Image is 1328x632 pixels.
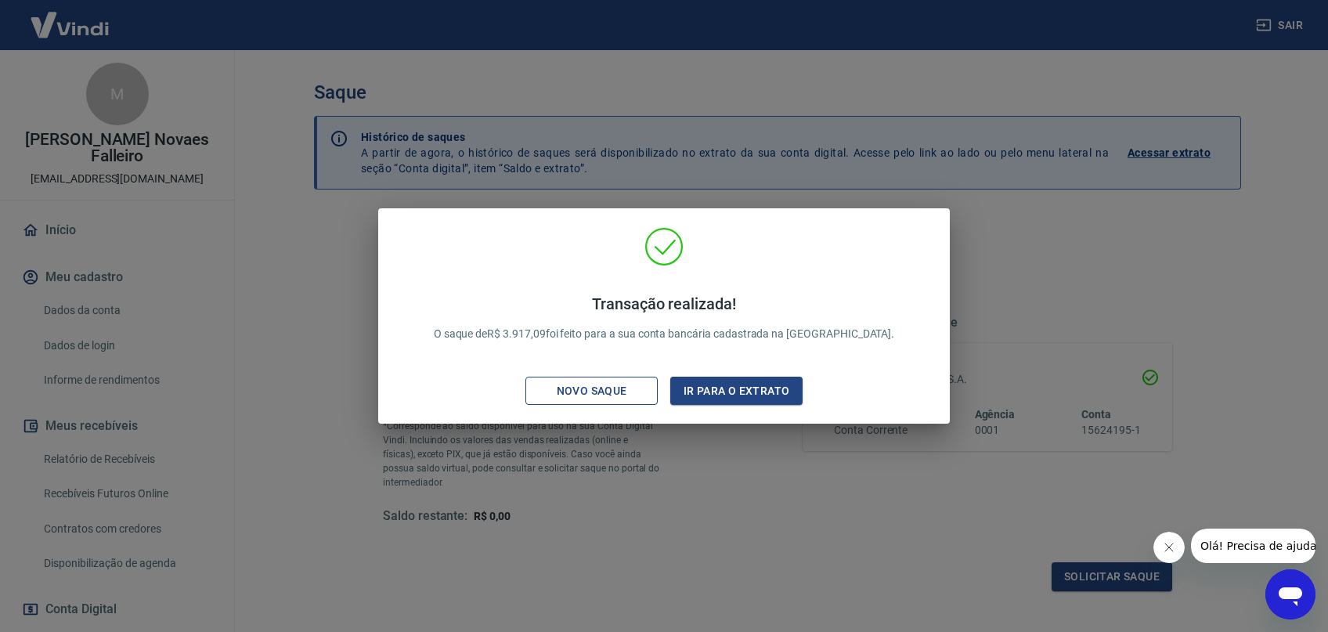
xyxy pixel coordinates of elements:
p: O saque de R$ 3.917,09 foi feito para a sua conta bancária cadastrada na [GEOGRAPHIC_DATA]. [434,294,895,342]
iframe: Mensagem da empresa [1191,529,1315,563]
button: Novo saque [525,377,658,406]
h4: Transação realizada! [434,294,895,313]
div: Novo saque [538,381,646,401]
span: Olá! Precisa de ajuda? [9,11,132,23]
button: Ir para o extrato [670,377,803,406]
iframe: Botão para abrir a janela de mensagens [1265,569,1315,619]
iframe: Fechar mensagem [1153,532,1185,563]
